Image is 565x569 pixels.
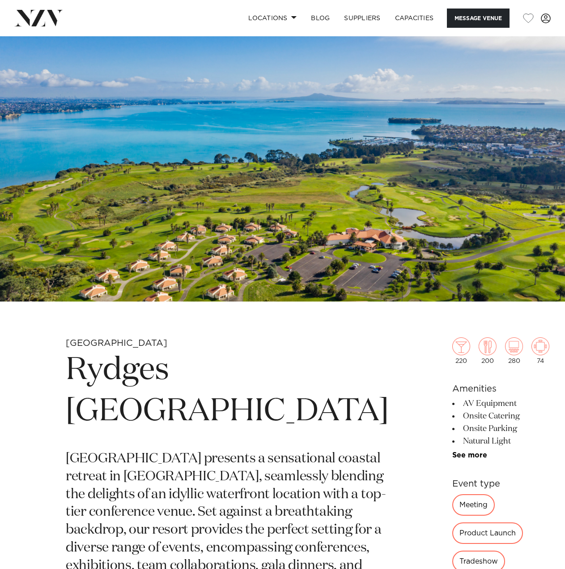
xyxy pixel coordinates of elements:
[452,522,523,544] div: Product Launch
[505,337,523,364] div: 280
[14,10,63,26] img: nzv-logo.png
[479,337,497,364] div: 200
[388,9,441,28] a: Capacities
[531,337,549,355] img: meeting.png
[452,494,495,516] div: Meeting
[66,339,167,348] small: [GEOGRAPHIC_DATA]
[447,9,510,28] button: Message Venue
[452,337,470,364] div: 220
[66,350,389,432] h1: Rydges [GEOGRAPHIC_DATA]
[505,337,523,355] img: theatre.png
[452,477,549,491] h6: Event type
[452,422,549,435] li: Onsite Parking
[452,410,549,422] li: Onsite Catering
[452,435,549,448] li: Natural Light
[452,337,470,355] img: cocktail.png
[452,397,549,410] li: AV Equipment
[337,9,387,28] a: SUPPLIERS
[304,9,337,28] a: BLOG
[531,337,549,364] div: 74
[452,382,549,396] h6: Amenities
[241,9,304,28] a: Locations
[479,337,497,355] img: dining.png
